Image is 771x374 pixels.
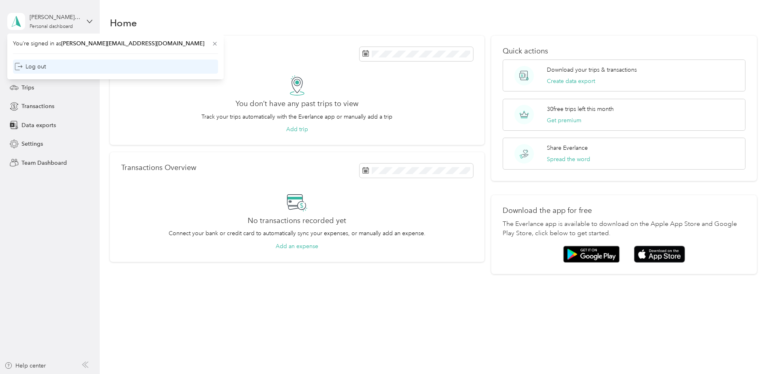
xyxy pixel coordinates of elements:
span: You’re signed in as [13,39,218,48]
p: Download the app for free [503,206,745,215]
h1: Home [110,19,137,27]
button: Add trip [286,125,308,134]
p: Download your trips & transactions [547,66,637,74]
p: Transactions Overview [121,164,196,172]
img: Google play [563,246,620,263]
span: Transactions [21,102,54,110]
button: Create data export [547,77,595,85]
button: Get premium [547,116,581,125]
span: Settings [21,140,43,148]
iframe: Everlance-gr Chat Button Frame [726,329,771,374]
span: [PERSON_NAME][EMAIL_ADDRESS][DOMAIN_NAME] [61,40,204,47]
div: Personal dashboard [30,24,73,29]
p: Quick actions [503,47,745,55]
button: Help center [4,361,46,370]
span: Team Dashboard [21,159,67,167]
span: Trips [21,83,34,92]
img: App store [634,246,685,263]
div: [PERSON_NAME][EMAIL_ADDRESS][DOMAIN_NAME] [30,13,80,21]
h2: No transactions recorded yet [248,217,346,225]
p: The Everlance app is available to download on the Apple App Store and Google Play Store, click be... [503,219,745,239]
span: Data exports [21,121,56,130]
p: 30 free trips left this month [547,105,614,113]
button: Spread the word [547,155,590,164]
p: Share Everlance [547,144,588,152]
button: Add an expense [276,242,318,251]
p: Track your trips automatically with the Everlance app or manually add a trip [201,113,392,121]
div: Log out [15,62,46,71]
p: Connect your bank or credit card to automatically sync your expenses, or manually add an expense. [169,229,426,238]
h2: You don’t have any past trips to view [236,100,358,108]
